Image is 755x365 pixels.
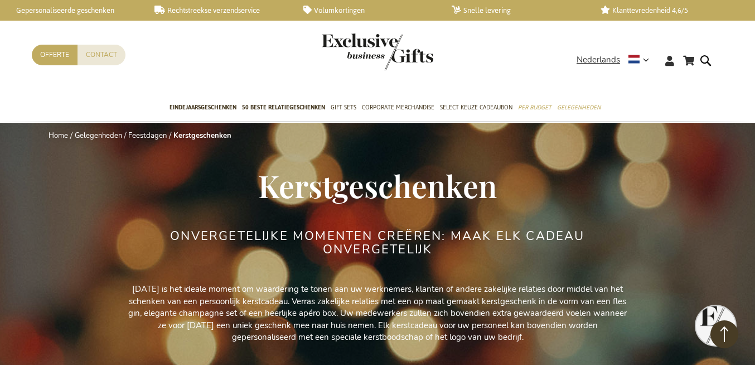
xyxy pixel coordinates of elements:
a: Offerte [32,45,78,65]
a: Klanttevredenheid 4,6/5 [601,6,732,15]
img: Exclusive Business gifts logo [322,33,433,70]
span: Corporate Merchandise [362,102,434,113]
span: Gelegenheden [557,102,601,113]
a: Gepersonaliseerde geschenken [6,6,137,15]
a: Gelegenheden [75,131,122,141]
span: Per Budget [518,102,551,113]
span: Select Keuze Cadeaubon [440,102,512,113]
a: Volumkortingen [303,6,434,15]
a: Snelle levering [452,6,583,15]
span: Nederlands [577,54,620,66]
a: Feestdagen [128,131,167,141]
strong: Kerstgeschenken [173,131,231,141]
div: Nederlands [577,54,656,66]
a: Home [49,131,68,141]
p: [DATE] is het ideale moment om waardering te tonen aan uw werknemers, klanten of andere zakelijke... [127,284,628,343]
span: Eindejaarsgeschenken [170,102,236,113]
h2: ONVERGETELIJKE MOMENTEN CREËREN: MAAK ELK CADEAU ONVERGETELIJK [168,229,587,256]
a: Contact [78,45,125,65]
a: Rechtstreekse verzendservice [154,6,285,15]
a: store logo [322,33,377,70]
span: 50 beste relatiegeschenken [242,102,325,113]
span: Kerstgeschenken [258,165,497,206]
span: Gift Sets [331,102,356,113]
